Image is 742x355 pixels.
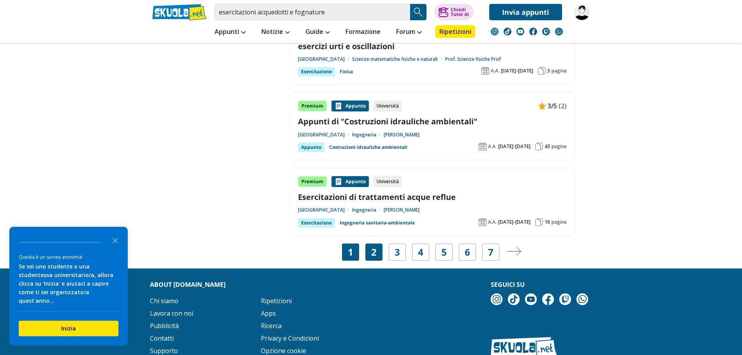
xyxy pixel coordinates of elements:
[412,6,424,18] img: Cerca appunti, riassunti o versioni
[441,247,447,258] a: 5
[384,132,419,138] a: [PERSON_NAME]
[516,28,524,35] img: youtube
[213,25,248,39] a: Appunti
[548,101,557,111] span: 3/5
[150,321,179,330] a: Pubblicità
[576,293,588,305] img: WhatsApp
[150,309,193,318] a: Lavora con noi
[303,25,332,39] a: Guide
[491,280,525,289] strong: Seguici su
[552,143,567,150] span: pagine
[261,346,306,355] a: Opzione cookie
[545,219,550,225] span: 10
[555,28,563,35] img: WhatsApp
[507,247,521,256] img: Pagina successiva
[445,56,501,62] a: Prof. Scienze fisiche Prof
[298,41,567,51] a: esercizi urti e oscillazioni
[542,28,550,35] img: twitch
[559,101,567,111] span: (2)
[352,207,384,213] a: Ingegneria
[261,309,276,318] a: Apps
[298,207,352,213] a: [GEOGRAPHIC_DATA]
[525,293,537,305] img: youtube
[479,218,486,226] img: Anno accademico
[374,101,402,111] div: Università
[535,143,543,150] img: Pagine
[298,218,335,228] div: Esercitazione
[19,262,118,305] div: Se sei uno studente o una studentessa universitario/a, allora clicca su 'Inizia' e aiutaci a capi...
[352,56,445,62] a: Scienze matematiche fisiche e naturali
[340,67,353,76] a: Fisica
[298,56,352,62] a: [GEOGRAPHIC_DATA]
[150,280,226,289] strong: About [DOMAIN_NAME]
[298,143,324,152] div: Appunto
[374,176,402,187] div: Università
[479,143,486,150] img: Anno accademico
[529,28,537,35] img: facebook
[335,178,342,185] img: Appunti contenuto
[498,219,531,225] span: [DATE]-[DATE]
[352,132,384,138] a: Ingegneria
[498,143,531,150] span: [DATE]-[DATE]
[348,247,353,258] span: 1
[488,219,497,225] span: A.A.
[538,67,546,75] img: Pagine
[108,232,123,248] button: Close the survey
[290,244,575,261] nav: Navigazione pagine
[215,4,410,20] input: Cerca appunti, riassunti o versioni
[481,67,489,75] img: Anno accademico
[298,116,567,127] a: Appunti di "Costruzioni idrauliche ambientali"
[545,143,550,150] span: 43
[508,293,520,305] img: tiktok
[538,102,546,110] img: Appunti contenuto
[435,25,475,38] a: Ripetizioni
[395,247,400,258] a: 3
[259,25,292,39] a: Notizie
[418,247,423,258] a: 4
[394,25,424,39] a: Forum
[150,297,178,305] a: Chi siamo
[261,334,319,343] a: Privacy e Condizioni
[298,67,335,76] div: Esercitazione
[574,4,590,20] img: canale.francesca
[488,247,493,258] a: 7
[489,4,562,20] a: Invia appunti
[261,297,292,305] a: Ripetizioni
[488,143,497,150] span: A.A.
[552,68,567,74] span: pagine
[434,4,474,20] button: ChiediTutor AI
[410,4,427,20] button: Search Button
[451,7,469,17] div: Chiedi Tutor AI
[504,28,511,35] img: tiktok
[344,25,382,39] a: Formazione
[465,247,470,258] a: 6
[298,101,327,111] div: Premium
[547,68,550,74] span: 3
[329,143,407,152] a: Costruzioni idrauliche ambientali
[331,176,369,187] div: Appunto
[507,247,521,258] a: Pagina successiva
[371,247,377,258] a: 2
[340,218,415,228] a: Ingegneria sanitaria-ambientale
[9,227,128,346] div: Survey
[491,68,499,74] span: A.A.
[559,293,571,305] img: twitch
[384,207,419,213] a: [PERSON_NAME]
[19,321,118,336] button: Inizia
[298,176,327,187] div: Premium
[298,132,352,138] a: [GEOGRAPHIC_DATA]
[542,293,554,305] img: facebook
[491,28,499,35] img: instagram
[298,192,567,202] a: Esercitazioni di trattamenti acque reflue
[552,219,567,225] span: pagine
[261,321,282,330] a: Ricerca
[535,218,543,226] img: Pagine
[19,253,118,261] div: Questa è un survey anonima!
[335,102,342,110] img: Appunti contenuto
[150,346,178,355] a: Supporto
[331,101,369,111] div: Appunto
[501,68,533,74] span: [DATE]-[DATE]
[491,293,502,305] img: instagram
[150,334,174,343] a: Contatti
